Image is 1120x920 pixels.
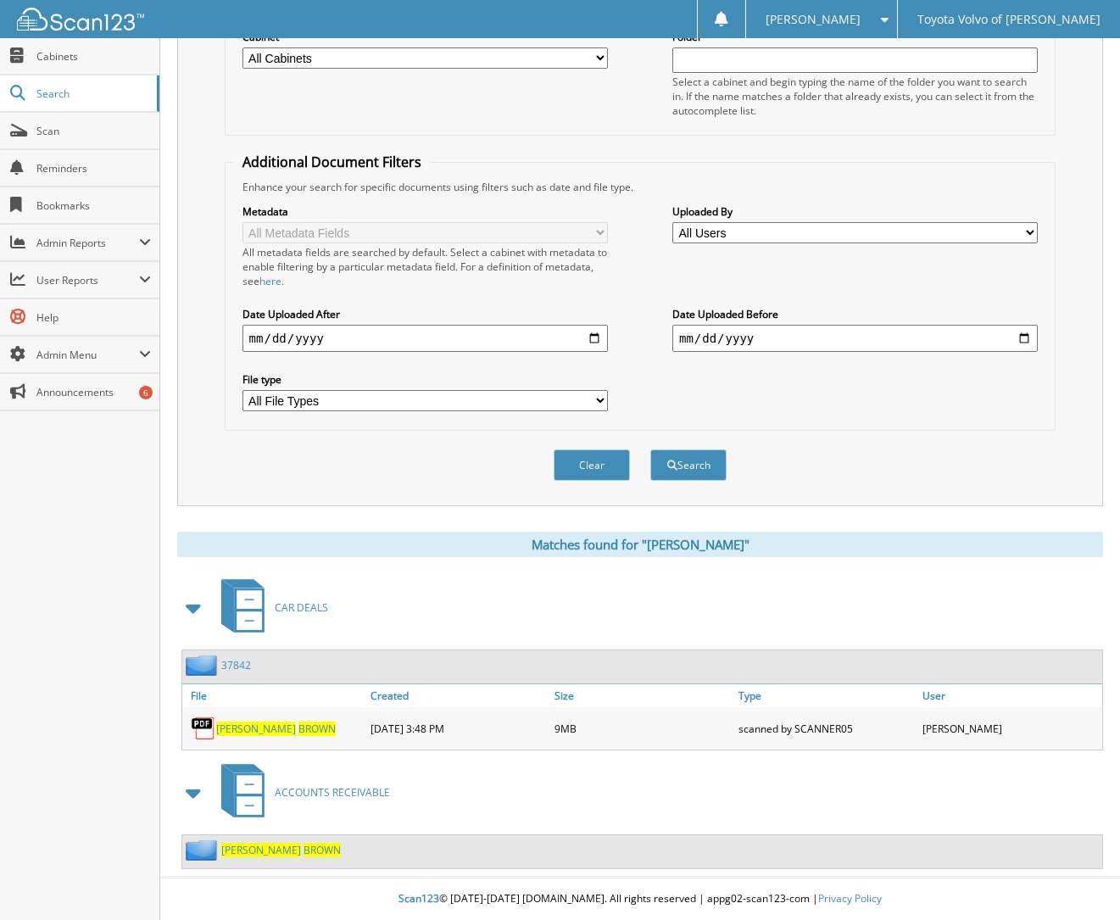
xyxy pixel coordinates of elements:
[160,878,1120,920] div: © [DATE]-[DATE] [DOMAIN_NAME]. All rights reserved | appg02-scan123-com |
[36,310,151,325] span: Help
[398,891,439,906] span: Scan123
[177,532,1103,557] div: Matches found for "[PERSON_NAME]"
[36,86,148,101] span: Search
[221,658,251,672] a: 37842
[734,684,918,707] a: Type
[36,198,151,213] span: Bookmarks
[36,348,139,362] span: Admin Menu
[304,843,341,857] span: BROWN
[17,8,144,31] img: scan123-logo-white.svg
[242,372,608,387] label: File type
[766,14,861,25] span: [PERSON_NAME]
[36,385,151,399] span: Announcements
[366,684,550,707] a: Created
[186,839,221,861] img: folder2.png
[242,204,608,219] label: Metadata
[298,722,336,736] span: BROWN
[554,449,630,481] button: Clear
[216,722,336,736] a: [PERSON_NAME] BROWN
[650,449,727,481] button: Search
[36,49,151,64] span: Cabinets
[242,245,608,288] div: All metadata fields are searched by default. Select a cabinet with metadata to enable filtering b...
[221,843,301,857] span: [PERSON_NAME]
[234,153,430,171] legend: Additional Document Filters
[242,325,608,352] input: start
[275,785,390,800] span: ACCOUNTS RECEIVABLE
[550,684,734,707] a: Size
[191,716,216,741] img: PDF.png
[36,124,151,138] span: Scan
[36,273,139,287] span: User Reports
[672,204,1038,219] label: Uploaded By
[1035,839,1120,920] iframe: Chat Widget
[182,684,366,707] a: File
[259,274,281,288] a: here
[734,711,918,745] div: scanned by SCANNER05
[216,722,296,736] span: [PERSON_NAME]
[221,843,341,857] a: [PERSON_NAME] BROWN
[275,600,328,615] span: CAR DEALS
[211,574,328,641] a: CAR DEALS
[672,75,1038,118] div: Select a cabinet and begin typing the name of the folder you want to search in. If the name match...
[186,655,221,676] img: folder2.png
[818,891,882,906] a: Privacy Policy
[672,307,1038,321] label: Date Uploaded Before
[36,236,139,250] span: Admin Reports
[139,386,153,399] div: 6
[672,325,1038,352] input: end
[550,711,734,745] div: 9MB
[918,711,1102,745] div: [PERSON_NAME]
[36,161,151,176] span: Reminders
[242,307,608,321] label: Date Uploaded After
[918,684,1102,707] a: User
[234,180,1047,194] div: Enhance your search for specific documents using filters such as date and file type.
[917,14,1100,25] span: Toyota Volvo of [PERSON_NAME]
[366,711,550,745] div: [DATE] 3:48 PM
[211,759,390,826] a: ACCOUNTS RECEIVABLE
